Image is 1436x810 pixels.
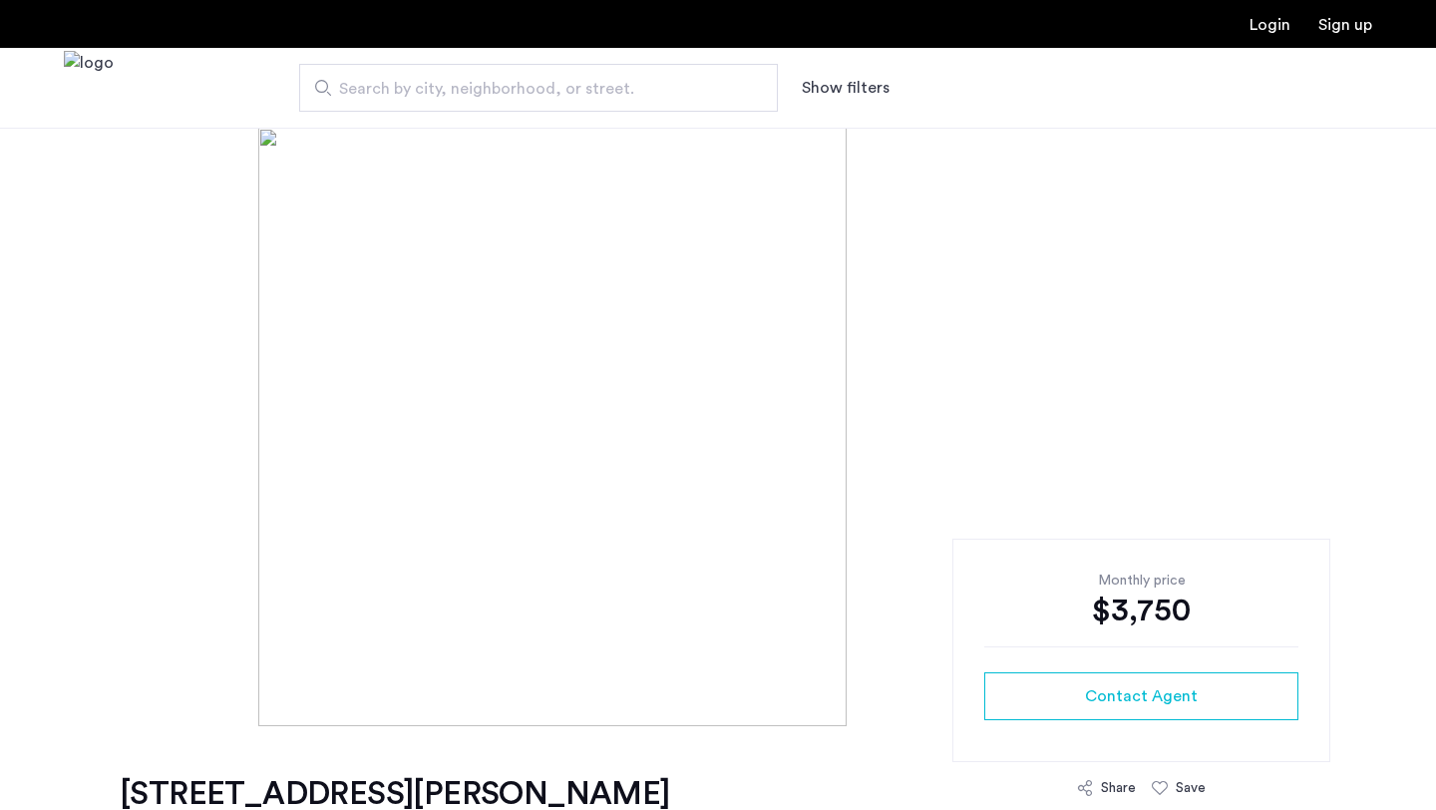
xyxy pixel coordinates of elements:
button: Show or hide filters [802,76,890,100]
img: [object%20Object] [258,128,1178,726]
div: Share [1101,778,1136,798]
a: Registration [1318,17,1372,33]
div: Save [1176,778,1206,798]
div: $3,750 [984,591,1298,630]
div: Monthly price [984,571,1298,591]
a: Login [1250,17,1290,33]
input: Apartment Search [299,64,778,112]
img: logo [64,51,114,126]
span: Contact Agent [1085,684,1198,708]
span: Search by city, neighborhood, or street. [339,77,722,101]
a: Cazamio Logo [64,51,114,126]
button: button [984,672,1298,720]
